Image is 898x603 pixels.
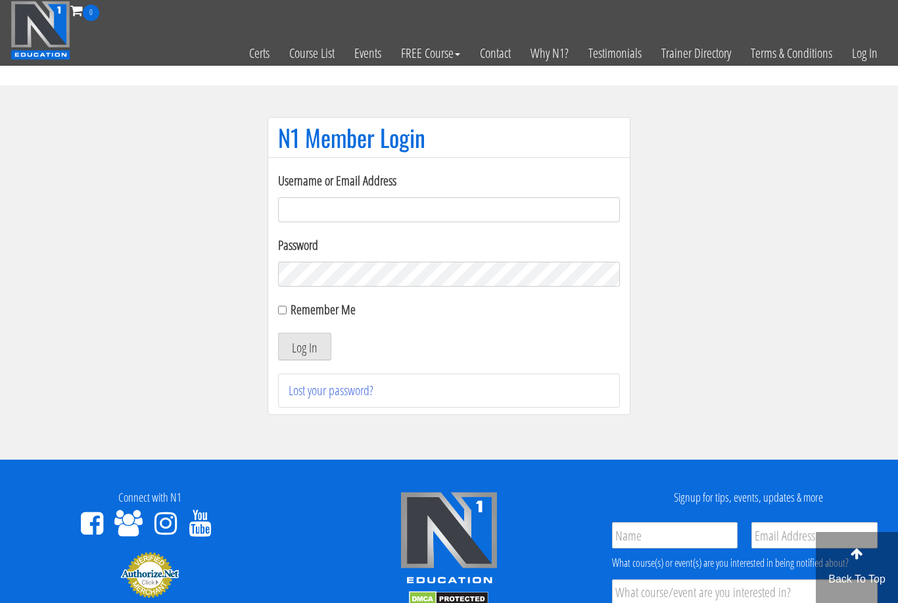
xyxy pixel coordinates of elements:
h4: Connect with N1 [10,491,289,504]
a: Why N1? [521,21,579,85]
span: 0 [83,5,99,21]
h4: Signup for tips, events, updates & more [609,491,888,504]
input: Name [612,522,738,548]
label: Remember Me [291,301,356,318]
a: Contact [470,21,521,85]
label: Password [278,235,620,255]
a: Lost your password? [289,381,373,399]
img: n1-edu-logo [400,491,498,589]
a: 0 [70,1,99,19]
label: Username or Email Address [278,171,620,191]
a: Trainer Directory [651,21,741,85]
a: Certs [239,21,279,85]
input: Email Address [751,522,878,548]
a: Events [344,21,391,85]
h1: N1 Member Login [278,124,620,151]
a: FREE Course [391,21,470,85]
div: What course(s) or event(s) are you interested in being notified about? [612,555,878,571]
img: n1-education [11,1,70,60]
img: Authorize.Net Merchant - Click to Verify [120,551,179,598]
a: Course List [279,21,344,85]
a: Terms & Conditions [741,21,842,85]
button: Log In [278,333,331,360]
a: Log In [842,21,887,85]
a: Testimonials [579,21,651,85]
